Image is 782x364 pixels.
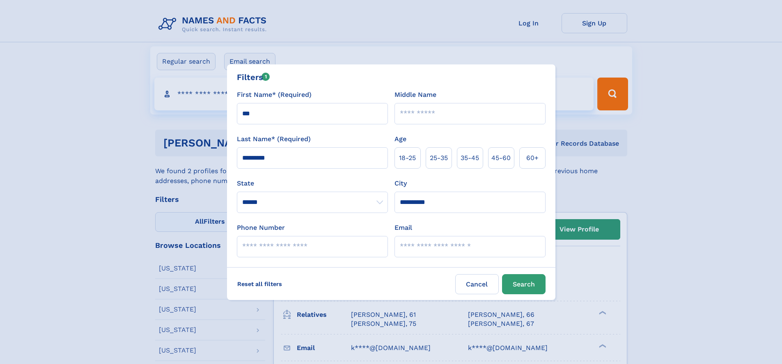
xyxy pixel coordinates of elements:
[237,134,311,144] label: Last Name* (Required)
[526,153,539,163] span: 60+
[394,179,407,188] label: City
[237,71,270,83] div: Filters
[502,274,546,294] button: Search
[232,274,287,294] label: Reset all filters
[455,274,499,294] label: Cancel
[237,179,388,188] label: State
[394,90,436,100] label: Middle Name
[394,223,412,233] label: Email
[430,153,448,163] span: 25‑35
[399,153,416,163] span: 18‑25
[491,153,511,163] span: 45‑60
[237,223,285,233] label: Phone Number
[394,134,406,144] label: Age
[461,153,479,163] span: 35‑45
[237,90,312,100] label: First Name* (Required)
